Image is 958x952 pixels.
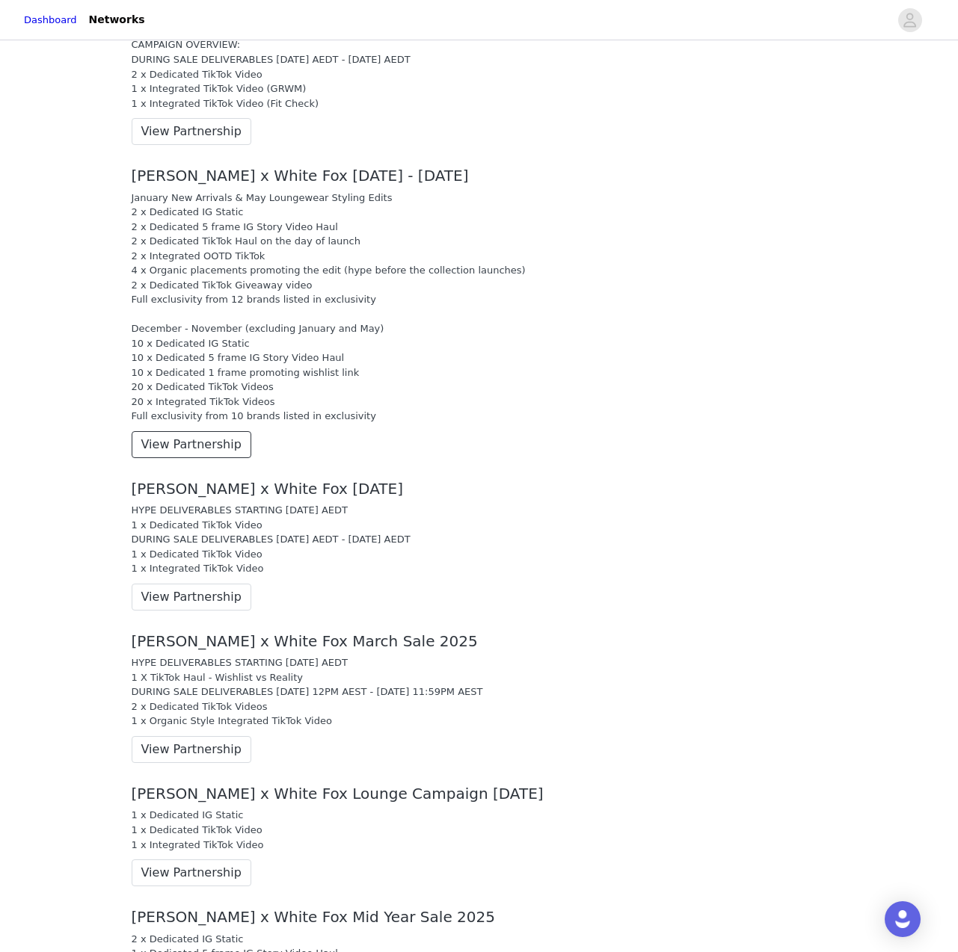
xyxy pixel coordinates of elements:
div: [PERSON_NAME] x White Fox Mid Year Sale 2025 [132,909,827,926]
div: January New Arrivals & May Loungewear Styling Edits 2 x Dedicated IG Static 2 x Dedicated 5 frame... [132,191,827,424]
button: View Partnership [132,859,251,886]
a: Networks [80,3,154,37]
div: avatar [903,8,917,32]
a: Dashboard [24,13,77,28]
button: View Partnership [132,118,251,145]
div: [PERSON_NAME] x White Fox March Sale 2025 [132,633,827,650]
div: [PERSON_NAME] x White Fox Lounge Campaign [DATE] [132,785,827,803]
button: View Partnership [132,584,251,611]
button: View Partnership [132,736,251,763]
div: [PERSON_NAME] x White Fox [DATE] [132,480,827,498]
div: HYPE DELIVERABLES STARTING [DATE] AEDT 1 x Dedicated TikTok Video DURING SALE DELIVERABLES [DATE]... [132,503,827,576]
div: 1 x Dedicated IG Static 1 x Dedicated TikTok Video 1 x Integrated TikTok Video [132,808,827,852]
button: View Partnership [132,431,251,458]
div: HYPE DELIVERABLES STARTING [DATE] AEDT 1 X TikTok Haul - Wishlist vs Reality DURING SALE DELIVERA... [132,655,827,729]
div: Open Intercom Messenger [885,901,921,937]
div: [PERSON_NAME] x White Fox [DATE] - [DATE] [132,167,827,185]
div: CAMPAIGN OVERVIEW: DURING SALE DELIVERABLES [DATE] AEDT - [DATE] AEDT 2 x Dedicated TikTok Video ... [132,37,827,111]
